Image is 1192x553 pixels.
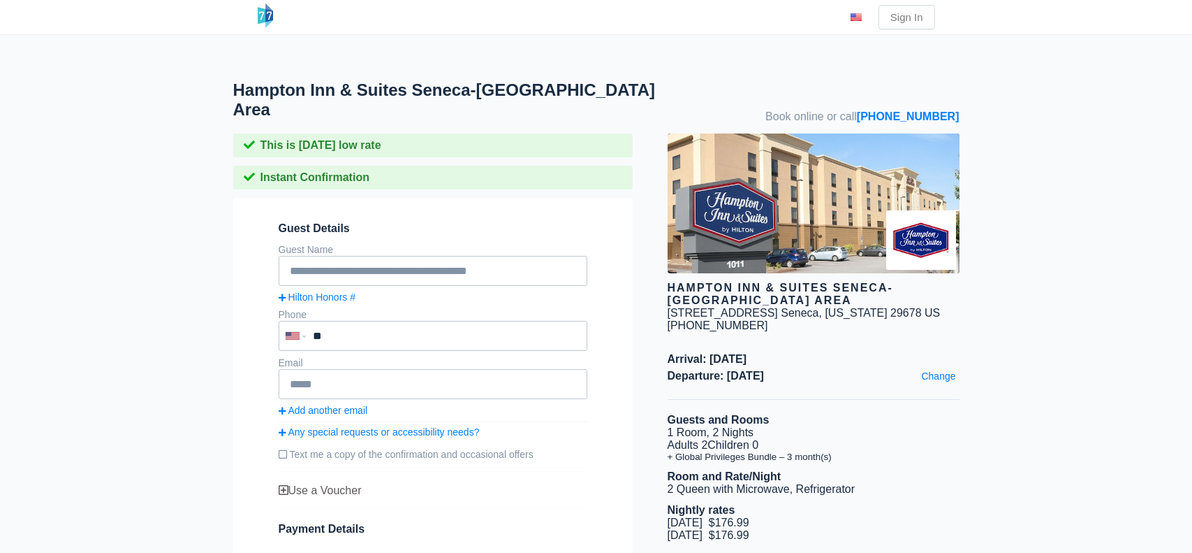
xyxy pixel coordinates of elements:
span: Departure: [DATE] [668,370,959,382]
label: Email [279,357,303,368]
div: This is [DATE] low rate [233,134,633,157]
span: [DATE] $176.99 [668,517,749,529]
b: Guests and Rooms [668,414,770,426]
label: Phone [279,309,307,320]
b: Nightly rates [668,504,735,516]
span: Seneca, [781,307,822,319]
img: logo-header-small.png [258,3,273,28]
span: US [925,307,940,319]
span: Children 0 [707,439,758,451]
img: hotel image [668,134,959,273]
span: [US_STATE] [825,307,887,319]
div: [PHONE_NUMBER] [668,319,959,332]
li: Adults 2 [668,439,959,452]
h1: Hampton Inn & Suites Seneca-[GEOGRAPHIC_DATA] Area [233,80,668,120]
span: Book online or call [765,110,959,123]
div: Instant Confirmation [233,166,633,189]
a: Add another email [279,405,587,416]
a: Hilton Honors # [279,292,587,303]
a: Any special requests or accessibility needs? [279,426,587,438]
span: Payment Details [279,523,365,535]
div: [STREET_ADDRESS] [668,307,778,319]
div: United States: +1 [280,322,309,350]
span: [DATE] $176.99 [668,529,749,541]
span: Arrival: [DATE] [668,353,959,366]
div: Use a Voucher [279,484,587,497]
span: Guest Details [279,222,587,235]
label: Guest Name [279,244,334,255]
img: Brand logo for Hampton Inn & Suites Seneca-Clemson Area [886,210,956,270]
div: Hampton Inn & Suites Seneca-[GEOGRAPHIC_DATA] Area [668,282,959,307]
a: Change [918,367,959,385]
label: Text me a copy of the confirmation and occasional offers [279,443,587,466]
li: 2 Queen with Microwave, Refrigerator [668,483,959,496]
li: 1 Room, 2 Nights [668,426,959,439]
a: [PHONE_NUMBER] [857,110,959,122]
a: Sign In [878,5,935,29]
b: Room and Rate/Night [668,471,781,482]
span: 29678 [890,307,922,319]
li: + Global Privileges Bundle – 3 month(s) [668,452,959,462]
